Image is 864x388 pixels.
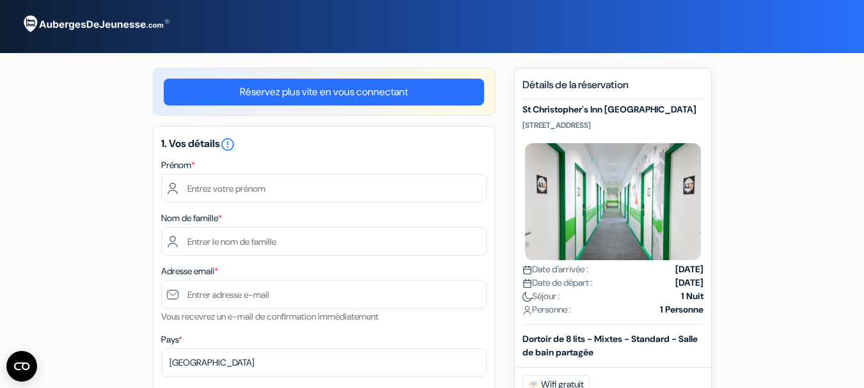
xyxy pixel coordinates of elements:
label: Adresse email [161,265,218,278]
h5: 1. Vos détails [161,137,487,152]
button: CMP-Widget öffnen [6,351,37,382]
input: Entrez votre prénom [161,174,487,203]
span: Date d'arrivée : [522,263,588,276]
strong: 1 Nuit [681,290,703,303]
strong: [DATE] [675,276,703,290]
small: Vous recevrez un e-mail de confirmation immédiatement [161,311,379,322]
a: Réservez plus vite en vous connectant [164,79,484,105]
input: Entrer le nom de famille [161,227,487,256]
img: user_icon.svg [522,306,532,315]
label: Pays [161,333,182,346]
span: Séjour : [522,290,560,303]
h5: St Christopher's Inn [GEOGRAPHIC_DATA] [522,104,703,115]
input: Entrer adresse e-mail [161,280,487,309]
strong: [DATE] [675,263,703,276]
strong: 1 Personne [660,303,703,316]
img: calendar.svg [522,265,532,275]
h5: Détails de la réservation [522,79,703,99]
span: Date de départ : [522,276,593,290]
span: Personne : [522,303,571,316]
img: calendar.svg [522,279,532,288]
img: AubergesDeJeunesse.com [15,7,175,42]
i: error_outline [220,137,235,152]
p: [STREET_ADDRESS] [522,120,703,130]
a: error_outline [220,137,235,150]
img: moon.svg [522,292,532,302]
label: Nom de famille [161,212,222,225]
b: Dortoir de 8 lits - Mixtes - Standard - Salle de bain partagée [522,333,698,358]
label: Prénom [161,159,195,172]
